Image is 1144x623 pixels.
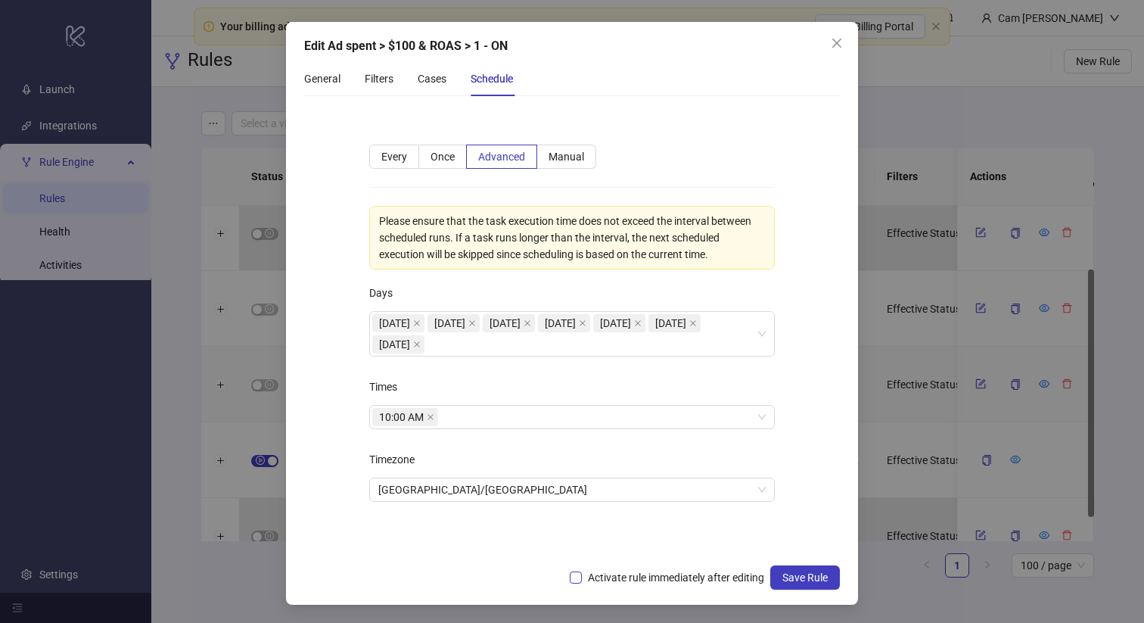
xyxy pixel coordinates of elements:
button: Close [825,31,849,55]
span: close [579,319,586,327]
div: General [304,70,340,87]
button: Save Rule [770,565,840,590]
span: close [831,37,843,49]
label: Times [369,375,407,399]
span: close [468,319,476,327]
div: Cases [418,70,446,87]
span: Wednesday [483,314,535,332]
span: Monday [372,314,424,332]
span: Asia/Singapore [378,478,766,501]
span: close [524,319,531,327]
span: Once [431,151,455,163]
div: Please ensure that the task execution time does not exceed the interval between scheduled runs. I... [379,213,765,263]
span: close [427,413,434,421]
span: Friday [593,314,645,332]
div: Schedule [471,70,513,87]
span: [DATE] [600,315,631,332]
span: [DATE] [545,315,576,332]
span: 10:00 AM [379,409,424,425]
span: close [689,319,697,327]
div: Edit Ad spent > $100 & ROAS > 1 - ON [304,37,840,55]
span: close [413,341,421,348]
span: [DATE] [655,315,686,332]
span: Manual [549,151,584,163]
div: Filters [365,70,393,87]
label: Timezone [369,447,424,472]
span: Every [381,151,407,163]
span: [DATE] [434,315,465,332]
span: Sunday [372,335,424,354]
label: Days [369,281,403,305]
span: [DATE] [379,336,410,353]
span: Save Rule [782,572,828,584]
span: Tuesday [427,314,480,332]
span: 10:00 AM [372,408,438,426]
span: Activate rule immediately after editing [582,569,770,586]
span: [DATE] [490,315,521,332]
span: Saturday [648,314,701,332]
span: [DATE] [379,315,410,332]
span: Thursday [538,314,590,332]
span: Advanced [478,151,525,163]
span: close [413,319,421,327]
span: close [634,319,642,327]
